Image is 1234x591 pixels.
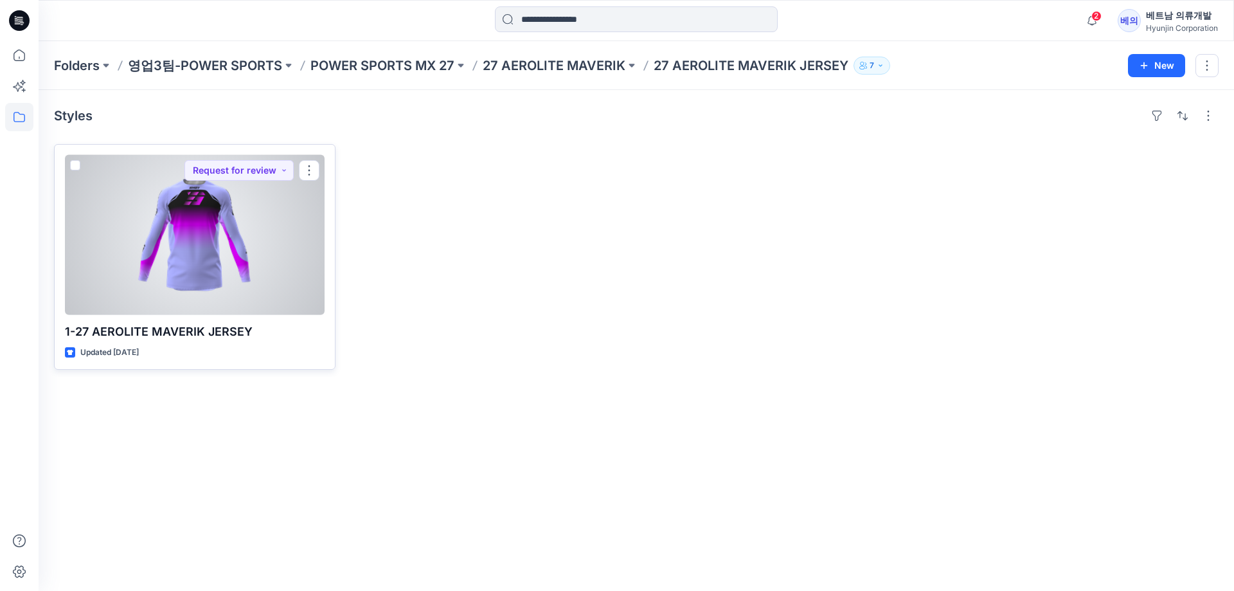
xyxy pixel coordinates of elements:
div: Hyunjin Corporation [1146,23,1218,33]
button: 7 [854,57,890,75]
a: Folders [54,57,100,75]
span: 2 [1091,11,1102,21]
p: 7 [870,59,874,73]
p: 1-27 AEROLITE MAVERIK JERSEY [65,323,325,341]
p: 27 AEROLITE MAVERIK JERSEY [654,57,848,75]
h4: Styles [54,108,93,123]
a: 27 AEROLITE MAVERIK [483,57,625,75]
a: 영업3팀-POWER SPORTS [128,57,282,75]
a: POWER SPORTS MX 27 [310,57,454,75]
p: Updated [DATE] [80,346,139,359]
div: 베트남 의류개발 [1146,8,1218,23]
a: 1-27 AEROLITE MAVERIK JERSEY [65,155,325,315]
div: 베의 [1118,9,1141,32]
button: New [1128,54,1185,77]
